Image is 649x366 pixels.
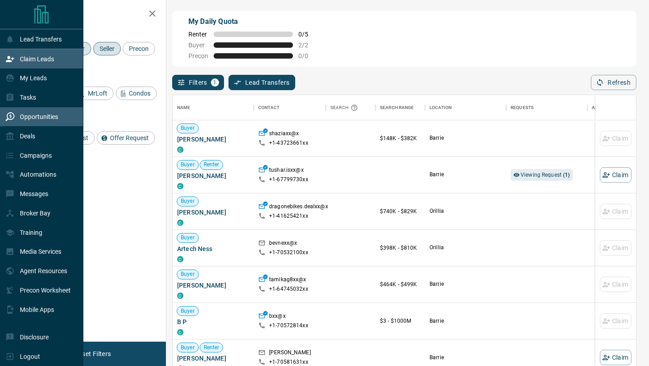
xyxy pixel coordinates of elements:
[96,45,118,52] span: Seller
[430,244,502,252] p: Orillia
[69,346,117,361] button: Reset Filters
[506,95,587,120] div: Requests
[29,9,157,20] h2: Filters
[107,134,152,142] span: Offer Request
[123,42,155,55] div: Precon
[430,95,452,120] div: Location
[269,276,306,285] p: tamikag8xx@x
[200,344,223,352] span: Renter
[269,249,308,256] p: +1- 70532100xx
[430,280,502,288] p: Barrie
[330,95,360,120] div: Search
[430,134,502,142] p: Barrie
[425,95,506,120] div: Location
[269,239,297,249] p: bevnexx@x
[298,52,318,59] span: 0 / 0
[258,95,279,120] div: Contact
[126,45,152,52] span: Precon
[177,124,198,132] span: Buyer
[269,166,304,176] p: tushar.isxx@x
[177,220,183,226] div: condos.ca
[177,307,198,315] span: Buyer
[177,354,249,363] span: [PERSON_NAME]
[563,172,570,178] strong: ( 1 )
[126,90,154,97] span: Condos
[591,75,636,90] button: Refresh
[380,207,420,215] p: $740K - $829K
[177,208,249,217] span: [PERSON_NAME]
[269,312,286,322] p: bxx@x
[269,212,308,220] p: +1- 41625421xx
[430,171,502,178] p: Barrie
[511,169,573,181] div: Viewing Request (1)
[600,167,631,183] button: Claim
[177,317,249,326] span: B P
[380,280,420,288] p: $464K - $499K
[298,41,318,49] span: 2 / 2
[269,358,308,366] p: +1- 70581631xx
[229,75,296,90] button: Lead Transfers
[177,293,183,299] div: condos.ca
[269,322,308,329] p: +1- 70572814xx
[177,344,198,352] span: Buyer
[177,270,198,278] span: Buyer
[188,31,208,38] span: Renter
[93,42,121,55] div: Seller
[172,75,224,90] button: Filters1
[177,183,183,189] div: condos.ca
[269,139,308,147] p: +1- 43723661xx
[269,130,299,139] p: shaziaxx@x
[177,256,183,262] div: condos.ca
[177,329,183,335] div: condos.ca
[177,197,198,205] span: Buyer
[269,176,308,183] p: +1- 67799730xx
[380,244,420,252] p: $398K - $810K
[177,171,249,180] span: [PERSON_NAME]
[380,317,420,325] p: $3 - $1000M
[269,203,328,212] p: dragonebikes.dealxx@x
[97,131,155,145] div: Offer Request
[177,244,249,253] span: Artech Ness
[75,87,114,100] div: MrLoft
[269,349,311,358] p: [PERSON_NAME]
[380,134,420,142] p: $148K - $382K
[430,354,502,361] p: Barrie
[521,172,570,178] span: Viewing Request
[269,285,308,293] p: +1- 64745032xx
[212,79,218,86] span: 1
[511,95,534,120] div: Requests
[254,95,326,120] div: Contact
[173,95,254,120] div: Name
[177,95,191,120] div: Name
[177,161,198,169] span: Buyer
[85,90,110,97] span: MrLoft
[200,161,223,169] span: Renter
[177,146,183,153] div: condos.ca
[600,350,631,365] button: Claim
[298,31,318,38] span: 0 / 5
[177,234,198,242] span: Buyer
[116,87,157,100] div: Condos
[177,135,249,144] span: [PERSON_NAME]
[375,95,425,120] div: Search Range
[188,16,318,27] p: My Daily Quota
[177,281,249,290] span: [PERSON_NAME]
[188,41,208,49] span: Buyer
[380,95,414,120] div: Search Range
[430,207,502,215] p: Orillia
[430,317,502,325] p: Barrie
[188,52,208,59] span: Precon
